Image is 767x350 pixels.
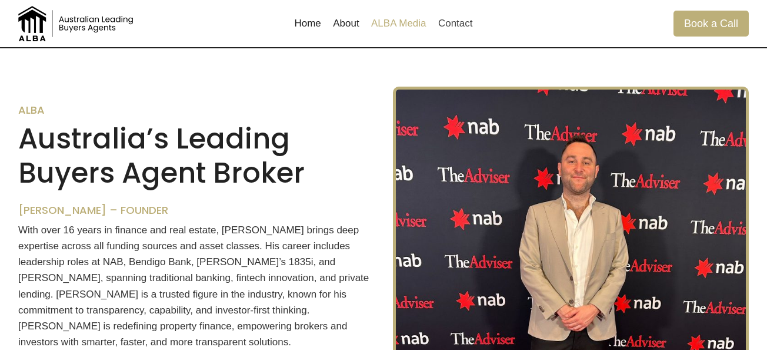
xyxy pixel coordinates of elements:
h6: ALBA [18,104,374,117]
nav: Primary Navigation [288,9,478,38]
h2: Australia’s Leading Buyers Agent Broker [18,122,374,190]
a: Home [288,9,327,38]
a: Book a Call [673,11,749,36]
img: Australian Leading Buyers Agents [18,6,136,41]
a: ALBA Media [365,9,432,38]
h6: [PERSON_NAME] – Founder [18,204,374,217]
a: Contact [432,9,479,38]
a: About [327,9,365,38]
